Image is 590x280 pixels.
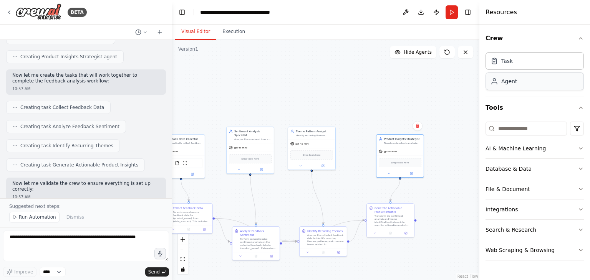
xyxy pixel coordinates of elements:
button: Web Scraping & Browsing [486,240,584,260]
button: No output available [181,227,197,232]
div: Sentiment Analysis SpecialistAnalyze the emotional tone and sentiment of collected feedback data ... [226,127,274,174]
div: 10:57 AM [12,194,160,200]
span: Hide Agents [404,49,432,55]
span: Creating task Analyze Feedback Sentiment [20,124,119,130]
button: Open in side panel [332,250,345,255]
button: AI & Machine Learning [486,138,584,158]
g: Edge from 19d38099-7e61-4874-acab-adb9e8c04097 to 55341e95-2e1e-49b8-83c8-b2d075876da3 [310,171,325,224]
g: Edge from 36d60863-f6d9-46e8-b606-838f299af48f to 64451efe-e98e-4e36-a4b7-9c603e27054c [282,218,365,243]
div: Generate Actionable Product Insights [375,206,412,214]
span: Drop tools here [303,153,320,157]
button: Dismiss [63,212,88,222]
p: Suggested next steps: [9,203,163,209]
button: Switch to previous chat [132,28,151,37]
button: Improve [3,267,36,277]
div: Systematically collect feedback data from multiple sources including {data_sources} such as surve... [165,142,202,145]
button: Click to speak your automation idea [154,248,166,259]
button: No output available [248,254,264,259]
button: zoom in [178,234,188,244]
button: Open in side panel [399,231,413,236]
div: Collect comprehensive feedback data for {product_name} from {data_sources}. This includes reading... [173,211,210,223]
div: Identify Recurring ThemesAnalyze the collected feedback data to identify recurring themes, patter... [299,226,347,257]
span: Dismiss [66,214,84,220]
button: Execution [216,24,251,40]
div: Analyze the emotional tone and sentiment of collected feedback data for {product_name}, categoriz... [234,138,272,141]
g: Edge from c04890ae-1371-49ae-b110-bac90158cb1a to 36d60863-f6d9-46e8-b606-838f299af48f [248,171,258,224]
div: Analyze the collected feedback data to identify recurring themes, patterns, and common issues rel... [307,234,345,246]
div: Feedback Data Collector [165,137,202,141]
button: fit view [178,254,188,264]
div: 10:57 AM [12,86,160,92]
g: Edge from 47b6d92f-f812-40bd-a46b-24bbe4972ad9 to 702b352e-d2dc-4ff6-899b-8833ed76dc2a [179,180,191,201]
button: No output available [315,250,331,255]
div: Sentiment Analysis Specialist [234,129,272,137]
span: gpt-4o-mini [384,150,397,153]
div: Identify Recurring Themes [307,229,343,233]
button: Open in side panel [312,163,334,168]
button: toggle interactivity [178,264,188,274]
div: Collect Feedback Data [173,206,203,210]
span: Improve [14,269,33,275]
button: File & Document [486,179,584,199]
button: No output available [382,231,398,236]
button: Open in side panel [265,254,278,259]
g: Edge from 55341e95-2e1e-49b8-83c8-b2d075876da3 to 64451efe-e98e-4e36-a4b7-9c603e27054c [350,218,365,243]
g: Edge from 36d60863-f6d9-46e8-b606-838f299af48f to 55341e95-2e1e-49b8-83c8-b2d075876da3 [282,239,297,243]
p: Now let me validate the crew to ensure everything is set up correctly: [12,181,160,193]
span: Drop tools here [241,157,259,161]
nav: breadcrumb [200,8,287,16]
g: Edge from 702b352e-d2dc-4ff6-899b-8833ed76dc2a to 36d60863-f6d9-46e8-b606-838f299af48f [215,216,230,243]
span: gpt-4o-mini [295,142,309,145]
div: React Flow controls [178,234,188,274]
div: Transform feedback analysis into actionable product improvement recommendations for {product_name... [384,142,421,145]
div: Analyze Feedback SentimentPerform comprehensive sentiment analysis on the collected feedback data... [232,226,280,260]
div: Task [501,57,513,65]
div: Theme Pattern AnalystIdentify recurring themes, patterns, and common issues in customer feedback ... [288,127,336,170]
button: Open in side panel [198,227,211,232]
span: Drop tools here [391,161,409,165]
button: Start a new chat [154,28,166,37]
div: Transform the sentiment analysis and theme identification findings into specific, actionable prod... [375,214,412,227]
button: Database & Data [486,159,584,179]
div: Version 1 [178,46,198,52]
span: Creating task Identify Recurring Themes [20,143,113,149]
div: Perform comprehensive sentiment analysis on the collected feedback data for {product_name}. Categ... [240,237,277,250]
span: Creating task Generate Actionable Product Insights [20,162,138,168]
g: Edge from 1e54f1f4-4a64-4cad-bbdf-c13233d3bf7d to 64451efe-e98e-4e36-a4b7-9c603e27054c [388,179,402,201]
button: Hide right sidebar [462,7,473,18]
button: Open in side panel [181,172,203,176]
button: Integrations [486,199,584,219]
a: React Flow attribution [457,274,478,278]
button: Run Automation [9,212,60,222]
button: Tools [486,97,584,119]
span: Creating Product Insights Strategist agent [20,54,117,60]
span: gpt-4o-mini [165,150,178,153]
div: Generate Actionable Product InsightsTransform the sentiment analysis and theme identification fin... [366,203,414,237]
button: Search & Research [486,220,584,240]
div: Tools [486,119,584,267]
div: Crew [486,49,584,97]
button: Send [145,267,169,277]
div: Feedback Data CollectorSystematically collect feedback data from multiple sources including {data... [157,134,205,178]
button: Hide Agents [390,46,436,58]
span: Send [148,269,160,275]
img: Logo [15,3,61,21]
h4: Resources [486,8,517,17]
div: Identify recurring themes, patterns, and common issues in customer feedback for {product_name}, c... [296,134,333,137]
div: Theme Pattern Analyst [296,129,333,133]
span: Run Automation [19,214,56,220]
img: ScrapeWebsiteTool [182,161,187,165]
div: Collect Feedback DataCollect comprehensive feedback data for {product_name} from {data_sources}. ... [165,203,213,234]
button: Crew [486,28,584,49]
button: Delete node [413,121,423,131]
button: Open in side panel [400,171,422,176]
button: Visual Editor [175,24,216,40]
div: Agent [501,77,517,85]
button: zoom out [178,244,188,254]
img: FileReadTool [175,161,179,165]
button: Open in side panel [250,167,272,172]
g: Edge from 702b352e-d2dc-4ff6-899b-8833ed76dc2a to 55341e95-2e1e-49b8-83c8-b2d075876da3 [215,216,297,243]
div: Product Insights StrategistTransform feedback analysis into actionable product improvement recomm... [376,134,424,178]
div: Analyze Feedback Sentiment [240,229,277,237]
span: Creating task Collect Feedback Data [20,104,104,110]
